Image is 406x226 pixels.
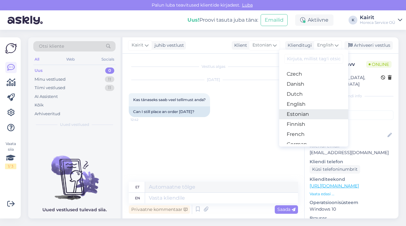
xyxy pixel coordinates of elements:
div: 1 / 3 [5,164,16,169]
button: Emailid [261,14,288,26]
a: Danish [279,79,348,89]
div: Vestlus algas [129,64,298,69]
div: Socials [100,55,116,63]
span: Otsi kliente [39,43,64,50]
input: Lisa nimi [310,132,386,139]
span: Uued vestlused [60,122,89,127]
span: Online [366,61,392,68]
p: Operatsioonisüsteem [310,199,393,206]
p: Windows 10 [310,206,393,213]
a: German [279,139,348,149]
a: Dutch [279,89,348,99]
span: Estonian [252,42,272,49]
div: Tiimi vestlused [35,85,65,91]
div: Kairit [360,15,395,20]
div: Can I still place an order [DATE]? [129,106,210,117]
input: Lisa tag [310,110,393,120]
div: [DATE] [129,77,298,83]
div: K [349,16,357,24]
input: Kirjuta, millist tag'i otsid [284,54,343,64]
div: Aktiivne [295,14,333,26]
div: 11 [105,85,114,91]
div: en [135,193,140,203]
span: Luba [240,2,255,8]
div: et [135,182,139,192]
span: 12:42 [131,117,154,122]
b: Uus! [187,17,199,23]
p: [EMAIL_ADDRESS][DOMAIN_NAME] [310,149,393,156]
div: Kliendi info [310,93,393,99]
p: Kliendi nimi [310,122,393,129]
div: Minu vestlused [35,76,66,83]
a: Finnish [279,119,348,129]
span: Kairit [132,42,143,49]
p: Uued vestlused tulevad siia. [42,207,107,213]
div: Kõik [35,102,44,108]
p: Klienditeekond [310,176,393,183]
p: Brauser [310,215,393,222]
div: Web [65,55,76,63]
a: [URL][DOMAIN_NAME] [310,183,359,189]
span: English [317,42,333,49]
div: Klienditugi [285,42,312,49]
div: Privaatne kommentaar [129,205,190,214]
p: Vaata edasi ... [310,191,393,197]
a: French [279,129,348,139]
p: Kliendi tag'id [310,103,393,109]
div: Uus [35,67,43,74]
a: KairitHoreca Service OÜ [360,15,402,25]
img: Askly Logo [5,42,17,54]
img: No chats [28,144,121,201]
div: Proovi tasuta juba täna: [187,16,258,24]
p: Kliendi telefon [310,159,393,165]
div: 11 [105,76,114,83]
div: Arhiveeri vestlus [344,41,393,50]
span: Kas tänaseks saab veel tellimust anda? [133,97,206,102]
div: Arhiveeritud [35,111,60,117]
a: English [279,99,348,109]
span: Saada [277,207,295,212]
div: 0 [105,67,114,74]
div: Küsi telefoninumbrit [310,165,360,174]
div: juhib vestlust [152,42,184,49]
div: Vaata siia [5,141,16,169]
div: All [33,55,41,63]
a: Estonian [279,109,348,119]
div: AI Assistent [35,94,58,100]
p: Kliendi email [310,143,393,149]
a: Czech [279,69,348,79]
div: Horeca Service OÜ [360,20,395,25]
div: Klient [232,42,247,49]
